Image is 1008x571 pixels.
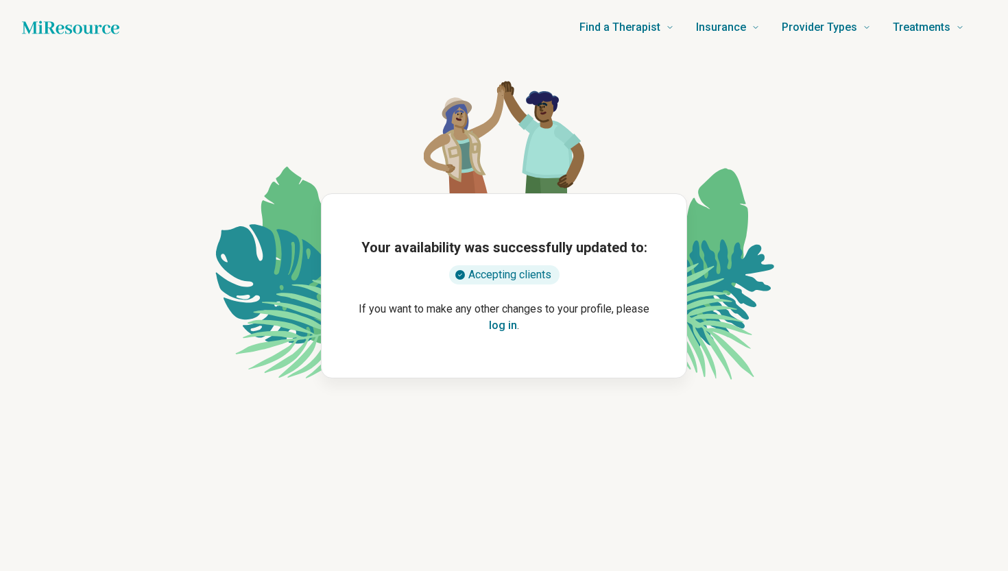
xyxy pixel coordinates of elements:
p: If you want to make any other changes to your profile, please . [344,301,664,334]
a: Home page [22,14,119,41]
button: log in [489,317,517,334]
span: Find a Therapist [579,18,660,37]
div: Accepting clients [449,265,560,284]
span: Insurance [696,18,746,37]
span: Treatments [893,18,950,37]
span: Provider Types [782,18,857,37]
h1: Your availability was successfully updated to: [361,238,647,257]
